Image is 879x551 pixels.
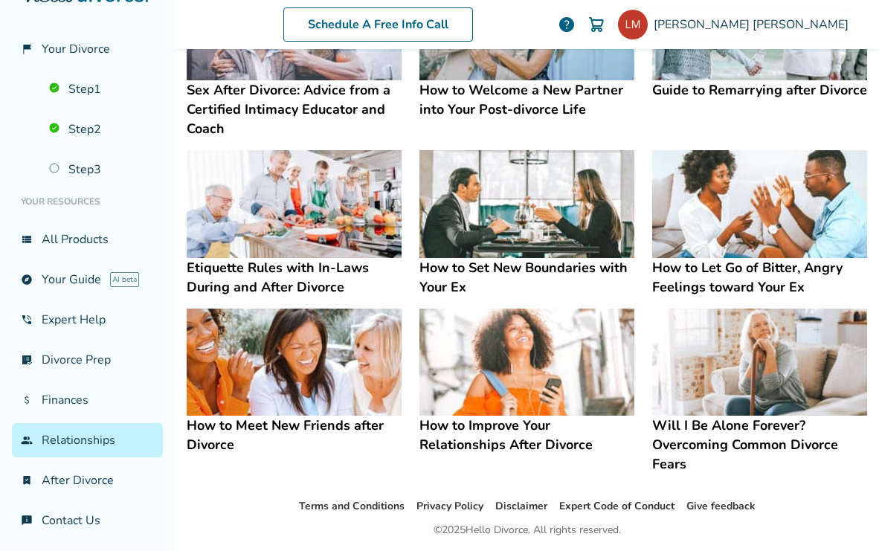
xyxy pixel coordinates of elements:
img: Cart [587,16,605,33]
img: How to Improve Your Relationships After Divorce [419,309,634,416]
iframe: Chat Widget [805,480,879,551]
a: How to Improve Your Relationships After DivorceHow to Improve Your Relationships After Divorce [419,309,634,455]
a: flag_2Your Divorce [12,32,163,66]
a: Terms and Conditions [299,499,405,513]
h4: Will I Be Alone Forever? Overcoming Common Divorce Fears [652,416,867,474]
a: help [558,16,576,33]
h4: How to Set New Boundaries with Your Ex [419,258,634,297]
a: exploreYour GuideAI beta [12,262,163,297]
a: list_alt_checkDivorce Prep [12,343,163,377]
h4: How to Improve Your Relationships After Divorce [419,416,634,454]
li: Your Resources [12,187,163,216]
h4: How to Welcome a New Partner into Your Post-divorce Life [419,80,634,119]
span: group [21,434,33,446]
span: attach_money [21,394,33,406]
img: Will I Be Alone Forever? Overcoming Common Divorce Fears [652,309,867,416]
a: Will I Be Alone Forever? Overcoming Common Divorce FearsWill I Be Alone Forever? Overcoming Commo... [652,309,867,474]
li: Give feedback [686,497,756,515]
a: attach_moneyFinances [12,383,163,417]
a: Expert Code of Conduct [559,499,674,513]
a: view_listAll Products [12,222,163,257]
h4: Etiquette Rules with In-Laws During and After Divorce [187,258,402,297]
span: [PERSON_NAME] [PERSON_NAME] [654,16,854,33]
img: How to Set New Boundaries with Your Ex [419,150,634,258]
li: Disclaimer [495,497,547,515]
span: flag_2 [21,43,33,55]
span: phone_in_talk [21,314,33,326]
a: Schedule A Free Info Call [283,7,473,42]
a: How to Let Go of Bitter, Angry Feelings toward Your ExHow to Let Go of Bitter, Angry Feelings tow... [652,150,867,297]
h4: How to Meet New Friends after Divorce [187,416,402,454]
span: view_list [21,233,33,245]
span: chat_info [21,515,33,526]
a: phone_in_talkExpert Help [12,303,163,337]
a: chat_infoContact Us [12,503,163,538]
span: Your Divorce [42,41,110,57]
span: AI beta [110,272,139,287]
a: How to Meet New Friends after DivorceHow to Meet New Friends after Divorce [187,309,402,455]
a: Step1 [40,72,163,106]
a: How to Set New Boundaries with Your ExHow to Set New Boundaries with Your Ex [419,150,634,297]
a: groupRelationships [12,423,163,457]
img: lisamozden@gmail.com [618,10,648,39]
h4: Sex After Divorce: Advice from a Certified Intimacy Educator and Coach [187,80,402,138]
img: How to Let Go of Bitter, Angry Feelings toward Your Ex [652,150,867,258]
a: Etiquette Rules with In-Laws During and After DivorceEtiquette Rules with In-Laws During and Afte... [187,150,402,297]
a: Step3 [40,152,163,187]
span: explore [21,274,33,286]
span: bookmark_check [21,474,33,486]
h4: Guide to Remarrying after Divorce [652,80,867,100]
div: © 2025 Hello Divorce. All rights reserved. [434,521,621,539]
a: bookmark_checkAfter Divorce [12,463,163,497]
img: Etiquette Rules with In-Laws During and After Divorce [187,150,402,258]
h4: How to Let Go of Bitter, Angry Feelings toward Your Ex [652,258,867,297]
img: How to Meet New Friends after Divorce [187,309,402,416]
span: list_alt_check [21,354,33,366]
a: Privacy Policy [416,499,483,513]
a: Step2 [40,112,163,146]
